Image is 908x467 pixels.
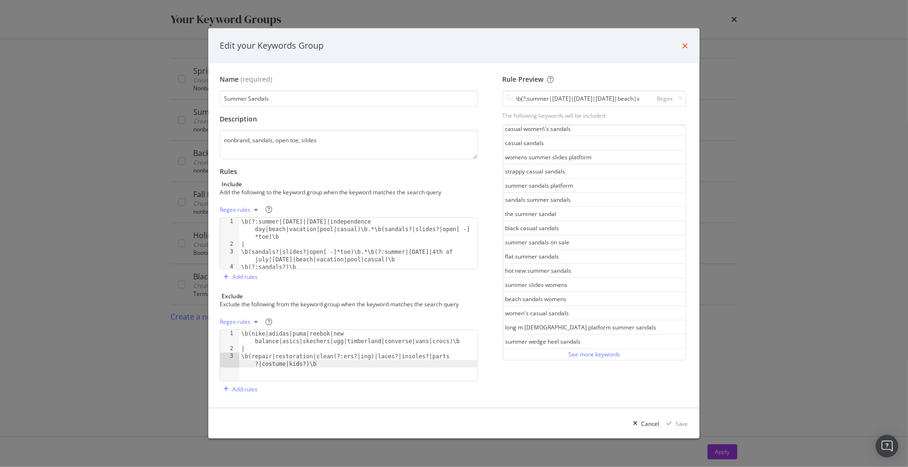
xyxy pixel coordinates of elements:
[220,167,478,176] div: Rules
[503,292,686,306] div: beach sandals womens
[222,180,242,188] div: Include
[503,235,686,250] div: summer sandals on sale
[503,179,686,193] div: summer sandals platform
[220,207,250,213] div: Regex rules
[641,420,659,428] div: Cancel
[220,114,478,124] div: Description
[220,269,257,285] button: Add rules
[220,40,324,52] div: Edit your Keywords Group
[663,416,688,431] button: Save
[503,122,686,136] div: casual women\'s sandals
[503,250,686,264] div: flat summer sandals
[683,40,688,52] div: times
[503,164,686,179] div: strappy casual sandals
[240,75,272,84] span: (required)
[232,385,257,393] div: Add rules
[220,345,240,353] div: 2
[503,207,686,221] div: the summer sandal
[503,90,686,107] input: Choose one of your rules to preview the keywords
[503,75,686,84] div: Rule Preview
[220,202,262,217] button: Regex rules
[220,241,240,248] div: 2
[220,381,257,397] button: Add rules
[876,435,899,458] div: Open Intercom Messenger
[220,353,240,368] div: 3
[220,130,478,159] textarea: nonbrand, sandals, open toe, sildes
[503,306,686,320] div: women's casual sandals
[503,112,686,120] div: The following keywords will be included:
[208,28,700,439] div: modal
[503,264,686,278] div: hot new summer sandals
[220,75,239,84] div: Name
[503,193,686,207] div: sandals summer sandals
[568,350,620,358] div: See more keywords
[232,273,257,281] div: Add rules
[629,416,659,431] button: Cancel
[220,314,262,329] button: Regex rules
[503,320,686,335] div: long m [DEMOGRAPHIC_DATA] platform summer sandals
[676,420,688,428] div: Save
[220,300,476,308] div: Exclude the following from the keyword group when the keyword matches the search query
[220,263,240,271] div: 4
[503,221,686,235] div: black casual sandals
[503,278,686,292] div: summer slides womens
[503,335,686,349] div: summer wedge heel sandals
[220,218,240,241] div: 1
[503,150,686,164] div: womens summer slides platform
[222,292,243,300] div: Exclude
[220,188,476,196] div: Add the following to the keyword group when the keyword matches the search query
[220,319,250,325] div: Regex rules
[503,136,686,150] div: casual sandals
[657,94,673,102] div: Regex
[568,349,620,360] button: See more keywords
[220,90,478,107] input: Enter a name
[220,248,240,263] div: 3
[220,330,240,345] div: 1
